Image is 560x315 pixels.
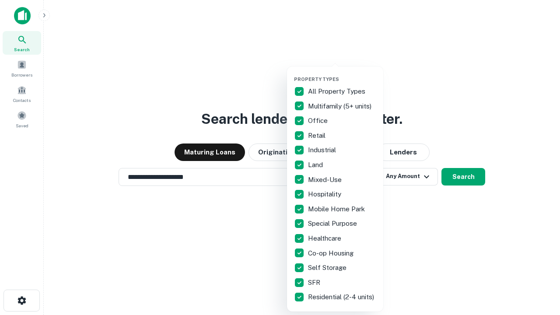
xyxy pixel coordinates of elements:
p: Mixed-Use [308,175,343,185]
p: Residential (2-4 units) [308,292,376,302]
p: Mobile Home Park [308,204,367,214]
p: Healthcare [308,233,343,244]
p: Land [308,160,325,170]
span: Property Types [294,77,339,82]
p: Co-op Housing [308,248,355,259]
p: All Property Types [308,86,367,97]
p: Office [308,115,329,126]
p: Hospitality [308,189,343,199]
p: Industrial [308,145,338,155]
p: Retail [308,130,327,141]
p: Multifamily (5+ units) [308,101,373,112]
p: SFR [308,277,322,288]
p: Self Storage [308,262,348,273]
p: Special Purpose [308,218,359,229]
iframe: Chat Widget [516,245,560,287]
